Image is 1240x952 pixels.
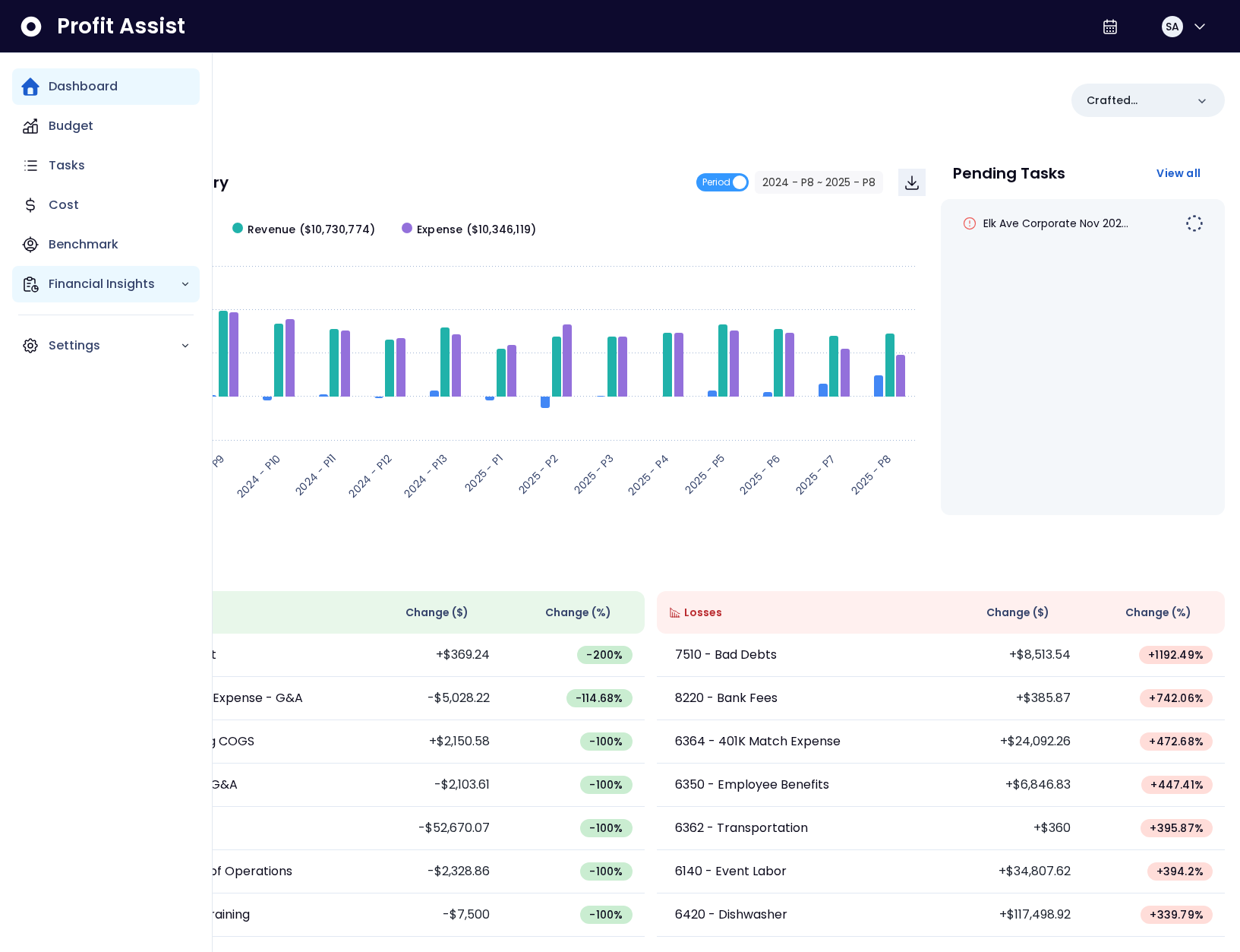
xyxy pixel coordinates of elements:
p: Benchmark [49,236,118,254]
p: 7510 - Bad Debts [675,646,777,664]
span: + 339.79 % [1150,907,1204,922]
button: View all [1144,160,1213,187]
p: Tasks [49,157,85,175]
td: -$2,328.86 [360,850,502,893]
p: Wins & Losses [76,558,1225,573]
td: -$7,500 [360,893,502,937]
span: -200 % [586,647,623,663]
p: 6140 - Event Labor [675,862,787,881]
span: SA [1166,19,1179,34]
text: 2025 - P2 [515,451,561,497]
p: Settings [49,337,180,355]
p: Pending Tasks [953,166,1065,181]
p: Financial Insights [49,275,180,293]
img: Not yet Started [1185,214,1204,232]
span: Elk Ave Corporate Nov 202... [983,216,1128,231]
span: + 1192.49 % [1148,647,1204,663]
span: Change (%) [1125,605,1191,621]
span: -100 % [589,821,623,836]
td: -$52,670.07 [360,807,502,850]
span: Revenue ($10,730,774) [248,222,375,238]
td: -$2,103.61 [360,764,502,807]
text: 2025 - P4 [625,451,673,498]
td: +$360 [941,807,1083,850]
span: -100 % [589,864,623,879]
span: -114.68 % [576,691,623,706]
span: Profit Assist [57,13,185,40]
td: +$2,150.58 [360,720,502,764]
span: Period [702,173,730,191]
span: -100 % [589,777,623,792]
p: 6350 - Employee Benefits [675,776,829,794]
button: Download [898,169,926,196]
button: 2024 - P8 ~ 2025 - P8 [755,171,883,194]
span: + 742.06 % [1149,691,1204,706]
td: +$24,092.26 [941,720,1083,764]
text: 2024 - P12 [345,451,395,501]
text: 2024 - P11 [292,451,339,498]
td: +$385.87 [941,677,1083,720]
td: +$6,846.83 [941,764,1083,807]
p: 6362 - Transportation [675,819,808,837]
p: Dashboard [49,77,118,96]
span: Change ( $ ) [986,605,1049,621]
td: +$34,807.62 [941,850,1083,893]
span: + 472.68 % [1149,734,1204,749]
text: 2025 - P7 [792,451,839,498]
span: + 447.41 % [1150,777,1204,792]
text: 2025 - P6 [737,451,784,498]
text: 2025 - P5 [681,451,727,497]
p: Cost [49,196,79,214]
p: Budget [49,117,93,135]
text: 2025 - P8 [847,451,895,498]
td: +$8,513.54 [941,634,1083,677]
span: Change ( $ ) [405,605,469,621]
text: 2024 - P13 [400,451,450,501]
span: + 395.87 % [1150,821,1204,836]
p: 8220 - Bank Fees [675,689,778,707]
text: 2025 - P1 [462,451,506,495]
span: View all [1156,166,1201,181]
td: +$369.24 [360,634,502,677]
td: +$117,498.92 [941,893,1083,937]
text: 2024 - P10 [233,451,283,501]
span: + 394.2 % [1156,864,1204,879]
span: -100 % [589,734,623,749]
span: Change (%) [545,605,611,621]
span: Expense ($10,346,119) [417,222,536,238]
text: 2025 - P3 [570,451,617,497]
span: Losses [684,605,722,621]
td: -$5,028.22 [360,677,502,720]
p: Crafted Concepts [1087,93,1185,109]
span: -100 % [589,907,623,922]
p: 6420 - Dishwasher [675,906,787,924]
p: 6364 - 401K Match Expense [675,732,841,751]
